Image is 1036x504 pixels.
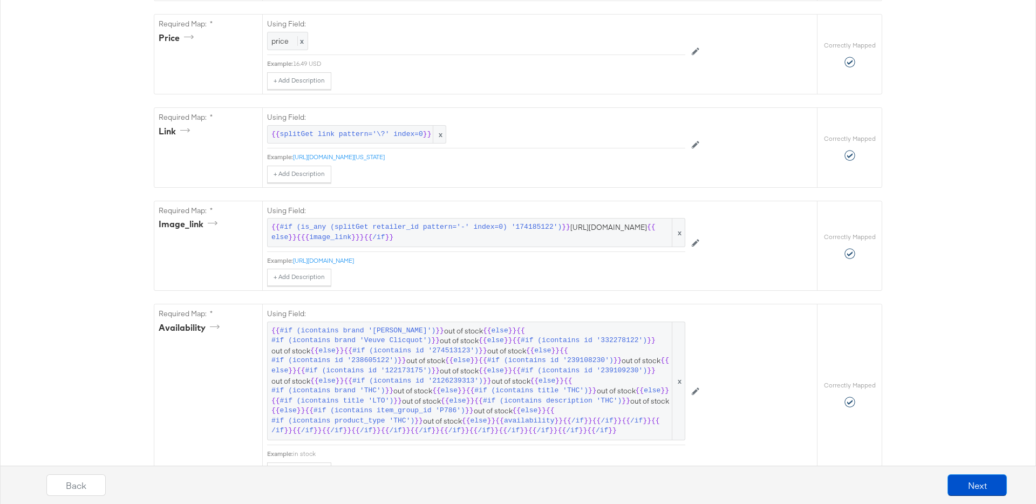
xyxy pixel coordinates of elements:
span: {{ [513,366,521,376]
span: else [539,376,555,386]
span: }} [466,396,475,406]
span: }} [343,426,352,436]
span: {{ [310,346,319,356]
span: else [644,386,660,396]
span: #if (icontains id '274513123') [352,346,479,356]
span: {{ [563,416,571,426]
span: {{ [440,426,448,436]
span: }} [431,336,440,346]
span: {{ [513,406,521,416]
label: Using Field: [267,206,685,216]
button: + Add Description [267,269,331,286]
span: {{ [271,130,280,140]
span: {{ [479,356,487,366]
span: }}} [351,233,364,243]
span: x [297,36,304,46]
span: }} [398,356,406,366]
div: link [159,125,194,138]
span: }} [414,416,423,426]
span: }} [549,426,558,436]
span: }} [647,336,656,346]
span: {{ [474,396,483,406]
span: /if [301,426,313,436]
span: #if (is_any (splitGet retailer_id pattern='-' index=0) '174185122') [280,222,562,233]
button: + Add Description [267,72,331,90]
span: {{ [587,426,596,436]
label: Required Map: * [159,112,258,122]
span: else [453,356,470,366]
span: }} [431,366,440,376]
span: }} [487,416,496,426]
span: }} [660,386,669,396]
span: #if (icontains id '332278122') [521,336,647,346]
span: }} [461,426,469,436]
span: splitGet link pattern='\?' index=0 [280,130,423,140]
span: /if [596,426,608,436]
span: }} [551,346,560,356]
span: #if (icontains brand 'THC') [271,386,385,396]
span: #if (icontains id '239108230') [487,356,614,366]
span: }} [385,233,394,243]
span: else [280,406,297,416]
a: [URL][DOMAIN_NAME][US_STATE] [293,153,385,161]
div: availability [159,322,223,334]
span: {{ [526,346,535,356]
span: {{ [305,406,313,416]
span: }} [537,406,546,416]
span: else [271,366,288,376]
span: #if (icontains id '2126239313') [352,376,483,386]
span: {{ [445,356,454,366]
span: #if (icontains title 'THC') [474,386,588,396]
span: /if [571,416,584,426]
span: }} [288,366,297,376]
span: x [672,322,685,440]
span: /if [630,416,643,426]
span: #if (icontains id '239109230') [521,366,647,376]
span: }} [504,336,513,346]
label: Correctly Mapped [824,134,876,143]
span: else [487,336,504,346]
span: }} [470,356,479,366]
span: }} [614,356,622,366]
span: }} [385,386,394,396]
span: #if (icontains item_group_id 'P786') [313,406,465,416]
span: else [319,346,336,356]
span: {{ [560,346,568,356]
span: }} [402,426,411,436]
span: #if (icontains id '238605122') [271,356,398,366]
span: }} [372,426,381,436]
label: Required Map: * [159,206,258,216]
span: /if [330,426,343,436]
span: }} [584,416,592,426]
span: {{ [462,416,471,426]
span: }} [647,366,656,376]
span: #if (icontains description 'THC') [483,396,622,406]
span: else [534,346,551,356]
div: 16.49 USD [293,59,685,68]
span: /if [537,426,549,436]
span: {{ [479,336,487,346]
span: {{ [513,336,521,346]
span: {{ [271,396,280,406]
span: }} [288,233,297,243]
button: + Add Description [267,166,331,183]
span: out of stock out of stock out of stock out of stock out of stock out of stock out of stock out of... [271,326,681,436]
span: {{ [516,326,525,336]
span: {{ [499,426,507,436]
span: }} [504,366,513,376]
span: {{ [660,356,669,366]
label: Correctly Mapped [824,233,876,241]
span: }} [479,346,487,356]
span: {{{ [297,233,309,243]
span: }} [555,376,564,386]
label: Correctly Mapped [824,381,876,390]
span: {{ [479,366,487,376]
span: {{ [564,376,572,386]
span: }} [614,416,622,426]
span: /if [478,426,490,436]
span: /if [448,426,461,436]
span: /if [419,426,431,436]
span: #if (icontains title 'LTO') [280,396,394,406]
span: /if [507,426,520,436]
span: availability [504,416,555,426]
